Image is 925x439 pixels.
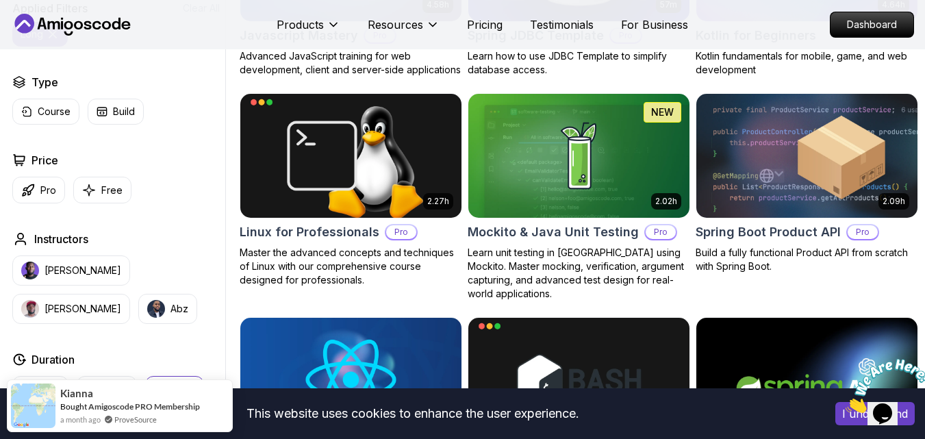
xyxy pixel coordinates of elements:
[12,294,130,324] button: instructor img[PERSON_NAME]
[277,16,340,44] button: Products
[240,93,462,287] a: Linux for Professionals card2.27hLinux for ProfessionalsProMaster the advanced concepts and techn...
[696,93,918,273] a: Spring Boot Product API card2.09hSpring Boot Product APIProBuild a fully functional Product API f...
[835,402,915,425] button: Accept cookies
[467,16,503,33] a: Pricing
[113,105,135,118] p: Build
[12,255,130,286] button: instructor img[PERSON_NAME]
[31,351,75,368] h2: Duration
[10,399,815,429] div: This website uses cookies to enhance the user experience.
[468,94,689,218] img: Mockito & Java Unit Testing card
[655,196,677,207] p: 2.02h
[646,225,676,239] p: Pro
[240,246,462,287] p: Master the advanced concepts and techniques of Linux with our comprehensive course designed for p...
[883,196,905,207] p: 2.09h
[170,302,188,316] p: Abz
[114,414,157,425] a: ProveSource
[60,414,101,425] span: a month ago
[277,16,324,33] p: Products
[240,223,379,242] h2: Linux for Professionals
[88,99,144,125] button: Build
[696,94,917,218] img: Spring Boot Product API card
[12,376,68,402] button: 0-1 Hour
[88,401,200,412] a: Amigoscode PRO Membership
[11,384,55,428] img: provesource social proof notification image
[368,16,440,44] button: Resources
[12,99,79,125] button: Course
[386,225,416,239] p: Pro
[60,388,93,399] span: Kianna
[831,12,913,37] p: Dashboard
[34,231,88,247] h2: Instructors
[101,184,123,197] p: Free
[240,49,462,77] p: Advanced JavaScript training for web development, client and server-side applications
[840,353,925,418] iframe: chat widget
[530,16,594,33] a: Testimonials
[21,300,39,318] img: instructor img
[468,93,690,301] a: Mockito & Java Unit Testing card2.02hNEWMockito & Java Unit TestingProLearn unit testing in [GEOG...
[31,152,58,168] h2: Price
[468,223,639,242] h2: Mockito & Java Unit Testing
[45,264,121,277] p: [PERSON_NAME]
[77,376,137,402] button: 1-3 Hours
[427,196,449,207] p: 2.27h
[145,376,204,402] button: +3 Hours
[45,302,121,316] p: [PERSON_NAME]
[368,16,423,33] p: Resources
[468,49,690,77] p: Learn how to use JDBC Template to simplify database access.
[73,177,131,203] button: Free
[651,105,674,119] p: NEW
[147,300,165,318] img: instructor img
[138,294,197,324] button: instructor imgAbz
[38,105,71,118] p: Course
[848,225,878,239] p: Pro
[5,5,90,60] img: Chat attention grabber
[60,401,87,412] span: Bought
[696,49,918,77] p: Kotlin fundamentals for mobile, game, and web development
[240,94,461,218] img: Linux for Professionals card
[696,246,918,273] p: Build a fully functional Product API from scratch with Spring Boot.
[31,74,58,90] h2: Type
[40,184,56,197] p: Pro
[12,177,65,203] button: Pro
[21,262,39,279] img: instructor img
[621,16,688,33] a: For Business
[830,12,914,38] a: Dashboard
[468,246,690,301] p: Learn unit testing in [GEOGRAPHIC_DATA] using Mockito. Master mocking, verification, argument cap...
[696,223,841,242] h2: Spring Boot Product API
